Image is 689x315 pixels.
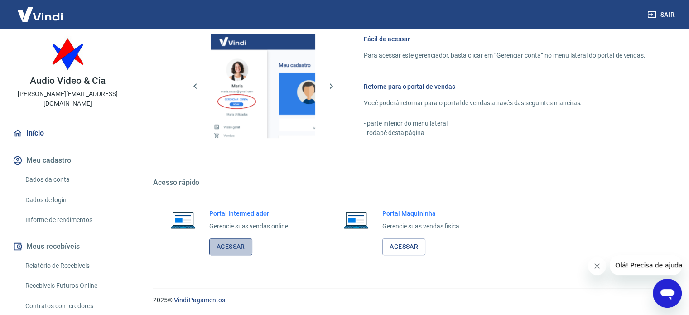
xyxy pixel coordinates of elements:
[7,89,128,108] p: [PERSON_NAME][EMAIL_ADDRESS][DOMAIN_NAME]
[209,238,252,255] a: Acessar
[153,178,667,187] h5: Acesso rápido
[22,170,125,189] a: Dados da conta
[22,257,125,275] a: Relatório de Recebíveis
[5,6,76,14] span: Olá! Precisa de ajuda?
[50,36,86,73] img: 781f5b06-a316-4b54-ab84-1b3890fb34ae.jpeg
[382,222,461,231] p: Gerencie suas vendas física.
[153,296,667,305] p: 2025 ©
[364,82,646,91] h6: Retorne para o portal de vendas
[364,51,646,60] p: Para acessar este gerenciador, basta clicar em “Gerenciar conta” no menu lateral do portal de ven...
[382,209,461,218] h6: Portal Maquininha
[174,296,225,304] a: Vindi Pagamentos
[11,123,125,143] a: Início
[364,98,646,108] p: Você poderá retornar para o portal de vendas através das seguintes maneiras:
[209,222,290,231] p: Gerencie suas vendas online.
[11,0,70,28] img: Vindi
[382,238,425,255] a: Acessar
[364,119,646,128] p: - parte inferior do menu lateral
[30,76,105,86] p: Audio Video & Cia
[164,209,202,231] img: Imagem de um notebook aberto
[337,209,375,231] img: Imagem de um notebook aberto
[653,279,682,308] iframe: Botão para abrir a janela de mensagens
[22,276,125,295] a: Recebíveis Futuros Online
[364,128,646,138] p: - rodapé desta página
[588,257,606,275] iframe: Fechar mensagem
[646,6,678,23] button: Sair
[209,209,290,218] h6: Portal Intermediador
[22,211,125,229] a: Informe de rendimentos
[11,237,125,257] button: Meus recebíveis
[22,191,125,209] a: Dados de login
[11,150,125,170] button: Meu cadastro
[610,255,682,275] iframe: Mensagem da empresa
[211,34,315,138] img: Imagem da dashboard mostrando o botão de gerenciar conta na sidebar no lado esquerdo
[364,34,646,44] h6: Fácil de acessar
